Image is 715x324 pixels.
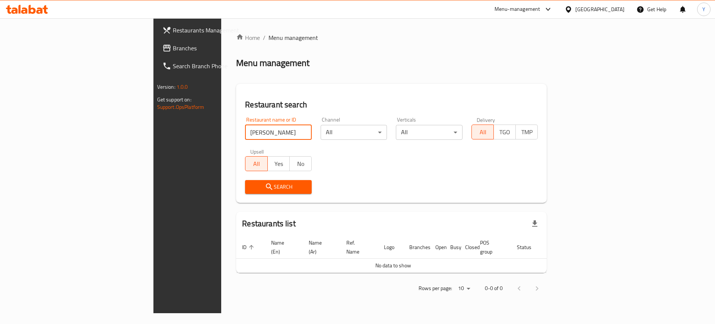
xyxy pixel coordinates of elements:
h2: Restaurant search [245,99,538,110]
table: enhanced table [236,236,576,273]
h2: Restaurants list [242,218,295,229]
div: Export file [526,215,544,233]
button: No [289,156,312,171]
div: All [321,125,387,140]
span: No [293,158,309,169]
div: All [396,125,463,140]
span: Yes [271,158,287,169]
th: Closed [459,236,474,259]
th: Open [429,236,444,259]
h2: Menu management [236,57,309,69]
a: Search Branch Phone [156,57,273,75]
th: Logo [378,236,403,259]
span: Ref. Name [346,238,369,256]
label: Upsell [250,149,264,154]
button: Search [245,180,312,194]
span: ID [242,243,256,252]
div: [GEOGRAPHIC_DATA] [575,5,625,13]
span: 1.0.0 [177,82,188,92]
a: Branches [156,39,273,57]
span: Get support on: [157,95,191,104]
span: No data to show [375,261,411,270]
span: POS group [480,238,502,256]
input: Search for restaurant name or ID.. [245,125,312,140]
a: Support.OpsPlatform [157,102,204,112]
p: Rows per page: [419,284,452,293]
span: All [248,158,264,169]
span: Status [517,243,541,252]
span: Branches [173,44,267,53]
div: Menu-management [495,5,540,14]
span: TMP [519,127,535,138]
span: Search [251,182,306,192]
button: TMP [515,125,538,139]
span: Menu management [268,33,318,42]
span: Name (En) [271,238,294,256]
th: Branches [403,236,429,259]
span: TGO [497,127,513,138]
span: Version: [157,82,175,92]
button: TGO [493,125,516,139]
span: Name (Ar) [309,238,331,256]
th: Busy [444,236,459,259]
nav: breadcrumb [236,33,547,42]
div: Rows per page: [455,283,473,294]
span: All [475,127,491,138]
label: Delivery [477,117,495,122]
span: Search Branch Phone [173,62,267,70]
a: Restaurants Management [156,21,273,39]
button: All [471,125,494,139]
button: Yes [267,156,290,171]
span: Y [702,5,705,13]
p: 0-0 of 0 [485,284,503,293]
button: All [245,156,267,171]
span: Restaurants Management [173,26,267,35]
